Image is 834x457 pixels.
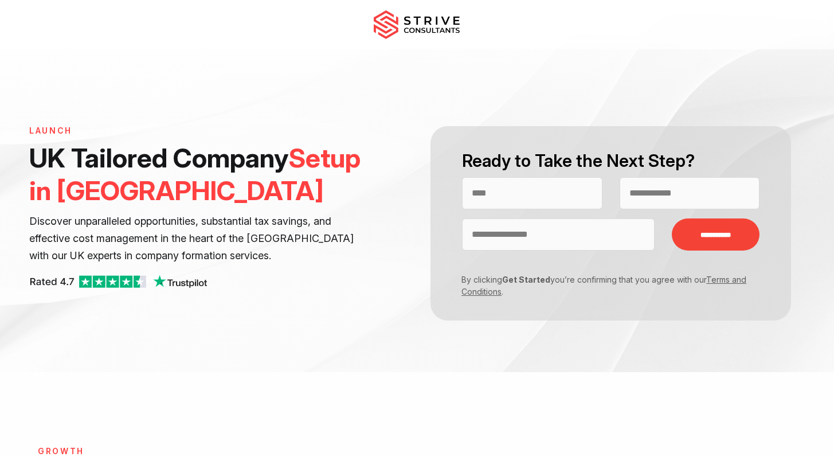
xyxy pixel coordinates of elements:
[29,213,363,264] p: Discover unparalleled opportunities, substantial tax savings, and effective cost management in th...
[38,447,409,456] h6: GROWTH
[461,275,746,296] a: Terms and Conditions
[417,126,805,321] form: Contact form
[29,142,363,207] h1: UK Tailored Company
[462,149,759,173] h2: Ready to Take the Next Step?
[502,275,550,284] strong: Get Started
[29,142,361,206] span: Setup in [GEOGRAPHIC_DATA]
[374,10,460,39] img: main-logo.svg
[453,274,751,298] p: By clicking you’re confirming that you agree with our .
[29,126,363,136] h6: LAUNCH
